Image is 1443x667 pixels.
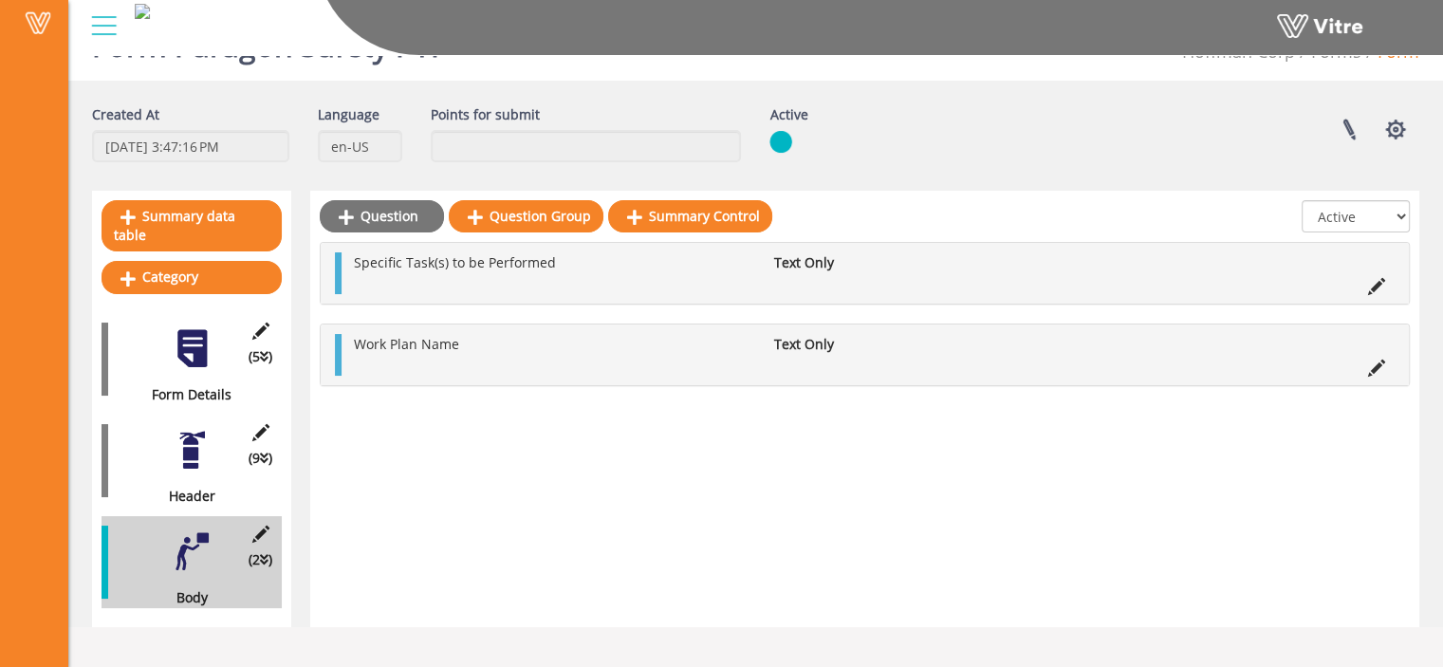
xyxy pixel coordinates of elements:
[102,587,268,608] div: Body
[102,384,268,405] div: Form Details
[92,104,159,125] label: Created At
[769,104,807,125] label: Active
[318,104,379,125] label: Language
[249,346,272,367] span: (5 )
[449,200,603,232] a: Question Group
[102,200,282,251] a: Summary data table
[320,200,444,232] a: Question
[431,104,540,125] label: Points for submit
[765,334,922,355] li: Text Only
[135,4,150,19] img: 979c72ab-b8b6-4cd2-9386-84fee8092104.png
[249,549,272,570] span: (2 )
[354,335,459,353] span: Work Plan Name
[102,486,268,507] div: Header
[608,200,772,232] a: Summary Control
[769,130,792,154] img: yes
[765,252,922,273] li: Text Only
[354,253,556,271] span: Specific Task(s) to be Performed
[102,261,282,293] a: Category
[249,448,272,469] span: (9 )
